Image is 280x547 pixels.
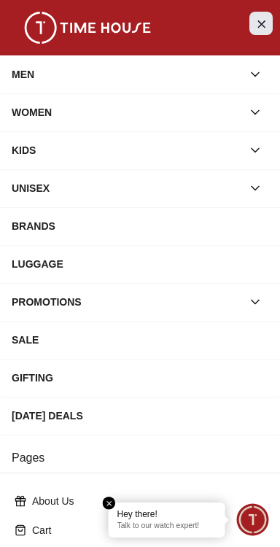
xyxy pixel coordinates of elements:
img: ... [15,12,160,44]
p: About Us [32,494,260,508]
div: MEN [12,61,242,88]
em: Close tooltip [103,497,116,510]
p: Cart [32,523,260,538]
div: UNISEX [12,175,242,201]
div: LUGGAGE [12,251,268,277]
div: Hey there! [117,508,217,520]
p: Talk to our watch expert! [117,521,217,532]
div: WOMEN [12,99,242,125]
div: BRANDS [12,213,268,239]
button: Close Menu [249,12,273,35]
div: PROMOTIONS [12,289,242,315]
div: [DATE] DEALS [12,403,268,429]
div: GIFTING [12,365,268,391]
div: KIDS [12,137,242,163]
div: Chat Widget [237,504,269,536]
div: SALE [12,327,268,353]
